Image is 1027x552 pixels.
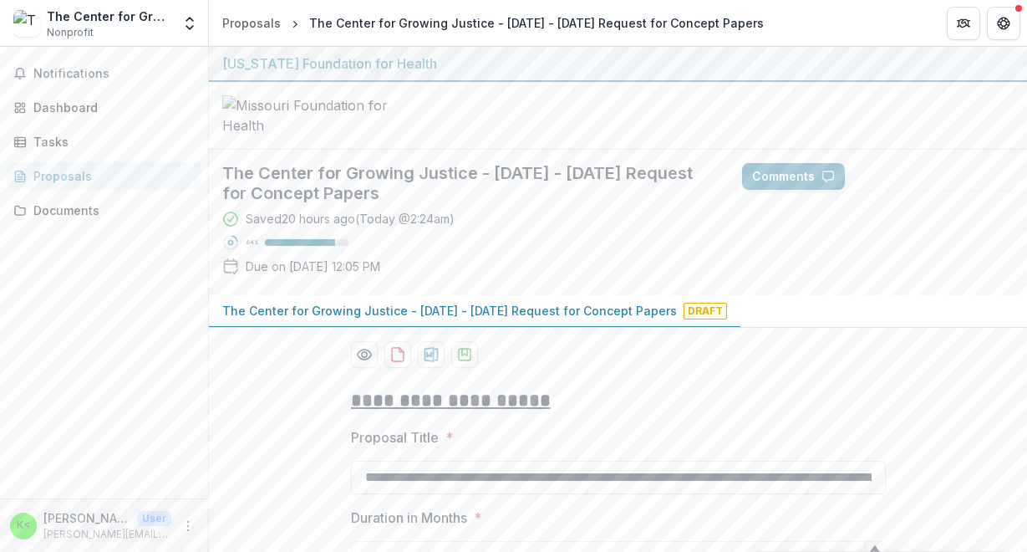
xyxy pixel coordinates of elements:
[7,128,201,156] a: Tasks
[7,197,201,224] a: Documents
[43,509,130,527] p: [PERSON_NAME] <[PERSON_NAME][EMAIL_ADDRESS][DOMAIN_NAME]>
[7,94,201,121] a: Dashboard
[216,11,770,35] nav: breadcrumb
[13,10,40,37] img: The Center for Growing Justice
[216,11,287,35] a: Proposals
[222,163,715,203] h2: The Center for Growing Justice - [DATE] - [DATE] Request for Concept Papers
[17,520,30,531] div: Keith Rose <keith@growjustice.org>
[309,14,764,32] div: The Center for Growing Justice - [DATE] - [DATE] Request for Concept Papers
[852,163,1014,190] button: Answer Suggestions
[33,67,195,81] span: Notifications
[33,202,188,219] div: Documents
[987,7,1020,40] button: Get Help
[137,511,171,526] p: User
[351,341,378,368] button: Preview 9abf61b2-96aa-428b-a3da-43f8c4e1fd19-0.pdf
[246,258,380,275] p: Due on [DATE] 12:05 PM
[351,508,467,528] p: Duration in Months
[33,99,188,116] div: Dashboard
[947,7,980,40] button: Partners
[684,303,727,319] span: Draft
[742,163,845,190] button: Comments
[451,341,478,368] button: download-proposal
[384,341,411,368] button: download-proposal
[178,7,201,40] button: Open entity switcher
[47,25,94,40] span: Nonprofit
[222,54,1014,74] div: [US_STATE] Foundation for Health
[33,167,188,185] div: Proposals
[222,14,281,32] div: Proposals
[7,162,201,190] a: Proposals
[246,210,455,227] div: Saved 20 hours ago ( Today @ 2:24am )
[178,516,198,536] button: More
[246,237,258,248] p: 84 %
[351,427,439,447] p: Proposal Title
[43,527,171,542] p: [PERSON_NAME][EMAIL_ADDRESS][DOMAIN_NAME]
[222,302,677,319] p: The Center for Growing Justice - [DATE] - [DATE] Request for Concept Papers
[222,95,389,135] img: Missouri Foundation for Health
[7,60,201,87] button: Notifications
[418,341,445,368] button: download-proposal
[47,8,171,25] div: The Center for Growing Justice
[33,133,188,151] div: Tasks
